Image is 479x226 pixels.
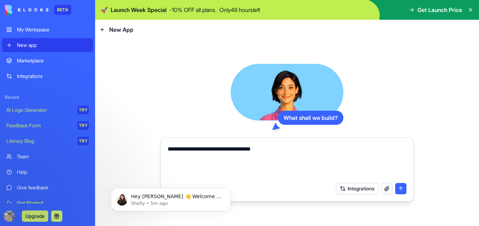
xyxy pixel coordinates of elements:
[6,138,73,145] div: Literary Blog
[6,122,73,129] div: Feedback Form
[336,183,378,194] button: Integrations
[4,210,15,222] img: ACg8ocIQ4146wMG4BkzgtBITJvSkIlB7MIlxrosJvPIKlEmrrVrmEo6a=s96-c
[77,137,89,145] div: TRY
[2,118,93,133] a: Feedback FormTRY
[22,212,48,219] a: Upgrade
[17,26,89,33] div: My Workspace
[17,73,89,80] div: Integrations
[22,210,48,222] button: Upgrade
[101,6,108,14] span: 🚀
[17,184,89,191] div: Give feedback
[54,5,71,15] div: BETA
[17,200,89,207] div: Get Started
[6,106,73,114] div: AI Logo Generator
[111,6,167,14] span: Launch Week Special
[2,94,93,100] span: Recent
[17,169,89,176] div: Help
[100,173,241,222] iframe: Intercom notifications message
[2,149,93,164] a: Team
[5,5,49,15] img: logo
[17,42,89,49] div: New app
[77,121,89,130] div: TRY
[2,165,93,179] a: Help
[169,6,217,14] p: - 10 % OFF all plans.
[17,57,89,64] div: Marketplace
[219,6,260,14] p: Only 48 hours left
[2,181,93,195] a: Give feedback
[2,196,93,210] a: Get Started
[2,69,93,83] a: Integrations
[2,103,93,117] a: AI Logo GeneratorTRY
[2,23,93,37] a: My Workspace
[5,5,71,15] a: BETA
[17,153,89,160] div: Team
[2,54,93,68] a: Marketplace
[2,134,93,148] a: Literary BlogTRY
[77,106,89,114] div: TRY
[2,38,93,52] a: New app
[417,6,462,14] span: Get Launch Price
[109,25,133,34] span: New App
[278,111,343,125] div: What shall we build?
